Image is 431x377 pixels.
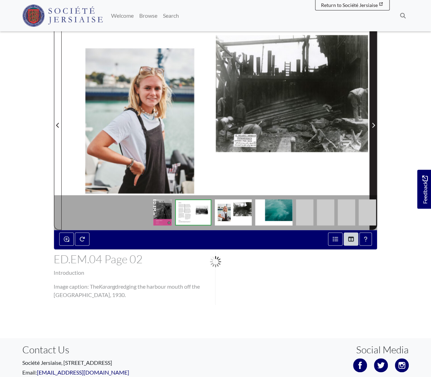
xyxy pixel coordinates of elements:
[22,358,210,367] p: Société Jersiaise, [STREET_ADDRESS]
[359,232,372,246] button: Help
[136,9,160,23] a: Browse
[22,344,210,355] h3: Contact Us
[22,3,103,29] a: Société Jersiaise logo
[417,170,431,209] a: Would you like to provide feedback?
[359,199,376,225] img: tIeyhm6QgE5S90ydpKWlpaWlpaWlpaWlpaWlpaWlpaWlpaWlpaWlpaWlpaWlpaWlpaWlpaWl9bi15hIC+l3eCcAAAAAASUVOR...
[37,369,129,375] a: [EMAIL_ADDRESS][DOMAIN_NAME]
[344,232,358,246] button: Thumbnails
[108,9,136,23] a: Welcome
[59,232,74,246] button: Enable or disable loupe tool (Alt+L)
[54,12,62,230] button: Previous Page
[321,2,378,8] span: Return to Société Jersiaise
[175,199,211,225] img: 68573c5543082f75df69449f3cdb01c2b41a1a6b702d19ae8e0bd377f1f95fe0
[153,199,172,225] img: 82cd839175d19c9d36d838dfe6c09a8b3a14eb784970b8dcd4cb8dfaa3a2fc15
[296,199,313,225] img: tIeyhm6QgE5S90ydpKWlpaWlpaWlpaWlpaWlpaWlpaWlpaWlpaWlpaWlpaWlpaWlpaWlpaWl9bi15hIC+l3eCcAAAAAASUVOR...
[75,232,89,246] button: Rotate the book
[421,175,429,203] span: Feedback
[338,199,355,225] img: tIeyhm6QgE5S90ydpKWlpaWlpaWlpaWlpaWlpaWlpaWlpaWlpaWlpaWlpaWlpaWlpaWlpaWl9bi15hIC+l3eCcAAAAAASUVOR...
[160,9,182,23] a: Search
[356,344,409,355] h3: Social Media
[369,12,377,230] button: Next Page
[22,368,210,376] p: Email:
[215,199,252,225] img: 68573c5543082f75df69449f3cdb01c2b41a1a6b702d19ae8e0bd377f1f95fe0
[317,199,334,225] img: tIeyhm6QgE5S90ydpKWlpaWlpaWlpaWlpaWlpaWlpaWlpaWlpaWlpaWlpaWlpaWlpaWlpaWl9bi15hIC+l3eCcAAAAAASUVOR...
[255,199,292,225] img: 68573c5543082f75df69449f3cdb01c2b41a1a6b702d19ae8e0bd377f1f95fe0
[22,5,103,27] img: Société Jersiaise
[328,232,343,246] button: Open metadata window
